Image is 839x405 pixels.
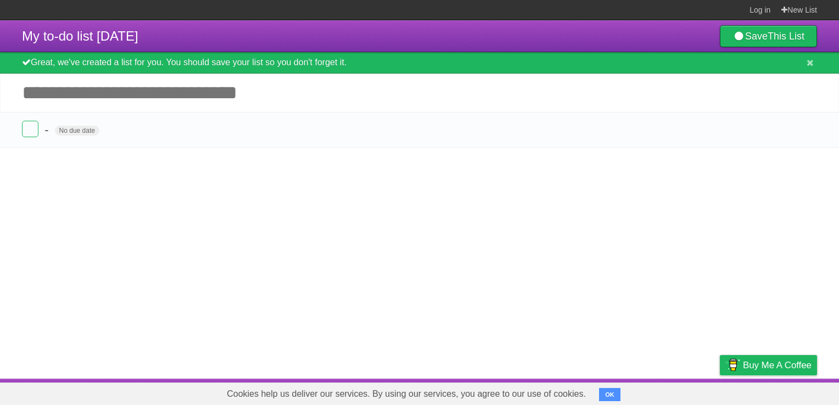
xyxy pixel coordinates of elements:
span: Cookies help us deliver our services. By using our services, you agree to our use of cookies. [216,383,597,405]
a: Developers [610,381,655,402]
span: - [44,123,51,137]
b: This List [768,31,804,42]
a: Privacy [706,381,734,402]
span: My to-do list [DATE] [22,29,138,43]
a: SaveThis List [720,25,817,47]
a: About [574,381,597,402]
a: Buy me a coffee [720,355,817,375]
span: No due date [55,126,99,136]
label: Done [22,121,38,137]
img: Buy me a coffee [725,356,740,374]
a: Suggest a feature [748,381,817,402]
button: OK [599,388,620,401]
a: Terms [668,381,692,402]
span: Buy me a coffee [743,356,812,375]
